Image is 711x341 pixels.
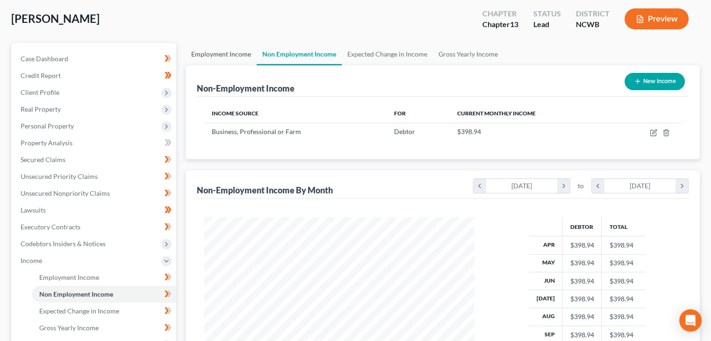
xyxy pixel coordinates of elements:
[394,110,406,117] span: For
[602,217,646,236] th: Total
[32,303,176,320] a: Expected Change in Income
[570,312,594,321] div: $398.94
[675,179,688,193] i: chevron_right
[197,83,294,94] div: Non-Employment Income
[529,254,562,272] th: May
[433,43,503,65] a: Gross Yearly Income
[212,128,301,135] span: Business, Professional or Farm
[13,50,176,67] a: Case Dashboard
[576,8,610,19] div: District
[570,241,594,250] div: $398.94
[394,128,415,135] span: Debtor
[562,217,602,236] th: Debtor
[533,19,561,30] div: Lead
[570,277,594,286] div: $398.94
[13,168,176,185] a: Unsecured Priority Claims
[602,236,646,254] td: $398.94
[625,8,689,29] button: Preview
[570,294,594,304] div: $398.94
[21,71,61,79] span: Credit Report
[21,240,106,248] span: Codebtors Insiders & Notices
[11,12,100,25] span: [PERSON_NAME]
[21,55,68,63] span: Case Dashboard
[592,179,604,193] i: chevron_left
[21,189,110,197] span: Unsecured Nonpriority Claims
[529,236,562,254] th: Apr
[576,19,610,30] div: NCWB
[602,254,646,272] td: $398.94
[32,320,176,336] a: Gross Yearly Income
[257,43,342,65] a: Non Employment Income
[21,223,80,231] span: Executory Contracts
[32,286,176,303] a: Non Employment Income
[486,179,558,193] div: [DATE]
[570,258,594,268] div: $398.94
[529,308,562,326] th: Aug
[212,110,259,117] span: Income Source
[21,256,42,264] span: Income
[13,219,176,235] a: Executory Contracts
[21,172,98,180] span: Unsecured Priority Claims
[21,206,46,214] span: Lawsuits
[13,185,176,202] a: Unsecured Nonpriority Claims
[21,88,59,96] span: Client Profile
[482,19,518,30] div: Chapter
[578,181,584,191] span: to
[510,20,518,28] span: 13
[457,128,481,135] span: $398.94
[32,269,176,286] a: Employment Income
[625,73,685,90] button: New Income
[602,272,646,290] td: $398.94
[602,308,646,326] td: $398.94
[529,272,562,290] th: Jun
[13,151,176,168] a: Secured Claims
[13,202,176,219] a: Lawsuits
[13,67,176,84] a: Credit Report
[457,110,536,117] span: Current Monthly Income
[679,309,702,332] div: Open Intercom Messenger
[39,290,113,298] span: Non Employment Income
[602,290,646,308] td: $398.94
[570,330,594,340] div: $398.94
[197,185,333,196] div: Non-Employment Income By Month
[39,307,119,315] span: Expected Change in Income
[529,290,562,308] th: [DATE]
[482,8,518,19] div: Chapter
[557,179,570,193] i: chevron_right
[21,156,65,163] span: Secured Claims
[21,139,72,147] span: Property Analysis
[186,43,257,65] a: Employment Income
[533,8,561,19] div: Status
[474,179,486,193] i: chevron_left
[39,324,99,332] span: Gross Yearly Income
[13,135,176,151] a: Property Analysis
[21,122,74,130] span: Personal Property
[39,273,99,281] span: Employment Income
[342,43,433,65] a: Expected Change in Income
[21,105,61,113] span: Real Property
[604,179,676,193] div: [DATE]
